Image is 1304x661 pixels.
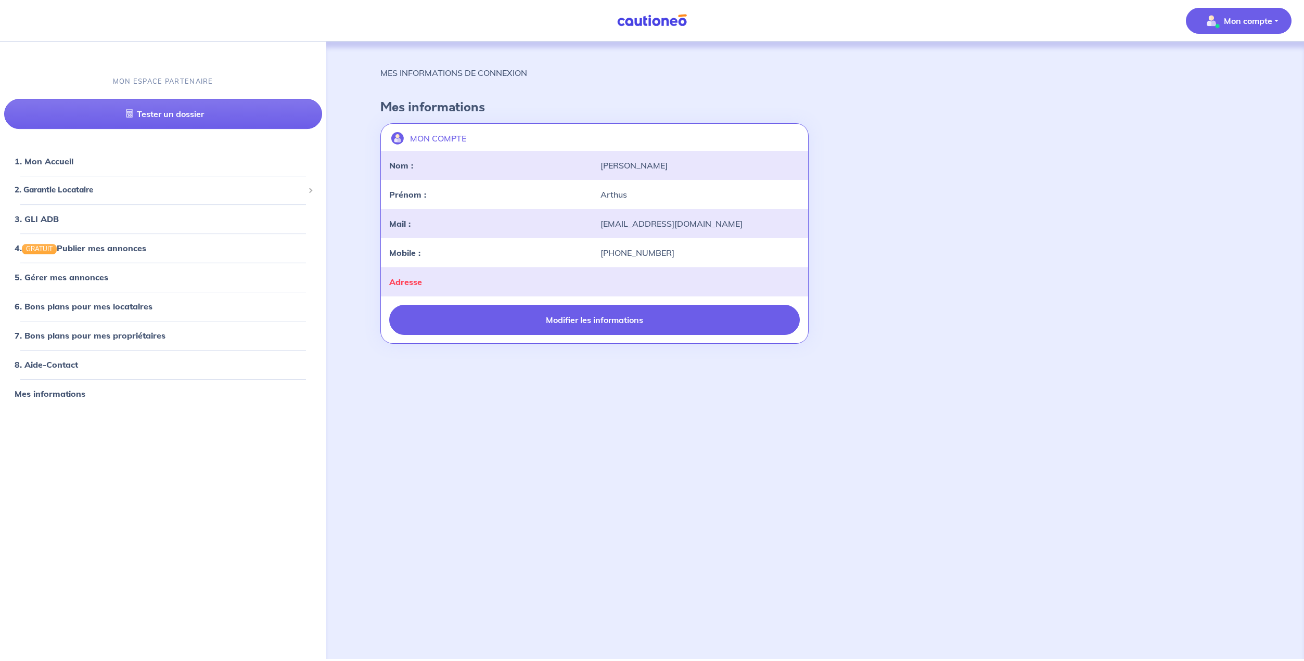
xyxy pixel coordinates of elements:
[389,218,411,229] strong: Mail :
[4,267,322,288] div: 5. Gérer mes annonces
[113,76,213,86] p: MON ESPACE PARTENAIRE
[613,14,691,27] img: Cautioneo
[4,383,322,404] div: Mes informations
[594,247,806,259] div: [PHONE_NUMBER]
[15,388,85,399] a: Mes informations
[389,160,413,171] strong: Nom :
[389,305,800,335] button: Modifier les informations
[15,214,59,224] a: 3. GLI ADB
[15,156,73,166] a: 1. Mon Accueil
[1224,15,1272,27] p: Mon compte
[15,301,152,312] a: 6. Bons plans pour mes locataires
[4,180,322,200] div: 2. Garantie Locataire
[4,238,322,258] div: 4.GRATUITPublier mes annonces
[389,277,422,287] strong: Adresse
[15,272,108,282] a: 5. Gérer mes annonces
[4,99,322,129] a: Tester un dossier
[594,217,806,230] div: [EMAIL_ADDRESS][DOMAIN_NAME]
[4,209,322,229] div: 3. GLI ADB
[15,330,165,341] a: 7. Bons plans pour mes propriétaires
[389,248,420,258] strong: Mobile :
[15,243,146,253] a: 4.GRATUITPublier mes annonces
[380,100,1250,115] h4: Mes informations
[1203,12,1220,29] img: illu_account_valid_menu.svg
[410,132,466,145] p: MON COMPTE
[4,296,322,317] div: 6. Bons plans pour mes locataires
[594,159,806,172] div: [PERSON_NAME]
[4,325,322,346] div: 7. Bons plans pour mes propriétaires
[594,188,806,201] div: Arthus
[389,189,426,200] strong: Prénom :
[4,354,322,375] div: 8. Aide-Contact
[15,184,304,196] span: 2. Garantie Locataire
[380,67,527,79] p: MES INFORMATIONS DE CONNEXION
[391,132,404,145] img: illu_account.svg
[1186,8,1292,34] button: illu_account_valid_menu.svgMon compte
[15,359,78,370] a: 8. Aide-Contact
[4,151,322,172] div: 1. Mon Accueil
